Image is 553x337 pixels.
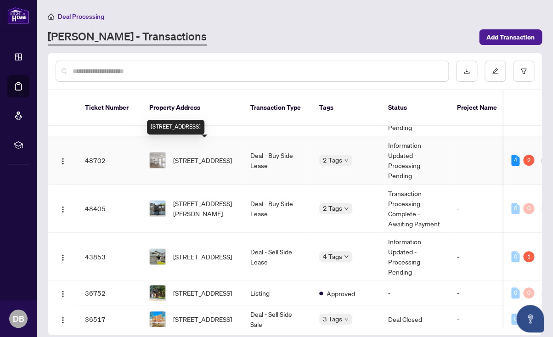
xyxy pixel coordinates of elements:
[523,251,534,262] div: 1
[173,155,232,165] span: [STREET_ADDRESS]
[173,288,232,298] span: [STREET_ADDRESS]
[56,312,70,326] button: Logo
[381,136,450,185] td: Information Updated - Processing Pending
[516,305,544,332] button: Open asap
[513,61,534,82] button: filter
[463,68,470,74] span: download
[56,249,70,264] button: Logo
[173,252,232,262] span: [STREET_ADDRESS]
[59,157,67,165] img: Logo
[523,287,534,298] div: 0
[511,287,519,298] div: 0
[344,254,349,259] span: down
[147,120,204,135] div: [STREET_ADDRESS]
[243,136,312,185] td: Deal - Buy Side Lease
[523,203,534,214] div: 0
[450,281,505,305] td: -
[344,158,349,163] span: down
[511,155,519,166] div: 4
[312,90,381,126] th: Tags
[323,251,342,262] span: 4 Tags
[381,305,450,333] td: Deal Closed
[492,68,498,74] span: edit
[56,286,70,300] button: Logo
[150,311,165,327] img: thumbnail-img
[150,285,165,301] img: thumbnail-img
[243,185,312,233] td: Deal - Buy Side Lease
[344,206,349,211] span: down
[450,233,505,281] td: -
[56,201,70,216] button: Logo
[450,136,505,185] td: -
[456,61,477,82] button: download
[381,90,450,126] th: Status
[78,185,142,233] td: 48405
[243,233,312,281] td: Deal - Sell Side Lease
[381,233,450,281] td: Information Updated - Processing Pending
[48,29,207,45] a: [PERSON_NAME] - Transactions
[523,155,534,166] div: 2
[450,90,505,126] th: Project Name
[56,153,70,168] button: Logo
[511,251,519,262] div: 0
[173,198,236,219] span: [STREET_ADDRESS][PERSON_NAME]
[78,233,142,281] td: 43853
[7,7,29,24] img: logo
[511,314,519,325] div: 0
[485,61,506,82] button: edit
[59,316,67,324] img: Logo
[520,68,527,74] span: filter
[511,203,519,214] div: 0
[243,305,312,333] td: Deal - Sell Side Sale
[78,281,142,305] td: 36752
[243,281,312,305] td: Listing
[323,155,342,165] span: 2 Tags
[13,312,24,325] span: DB
[327,288,355,298] span: Approved
[150,201,165,216] img: thumbnail-img
[150,152,165,168] img: thumbnail-img
[173,314,232,324] span: [STREET_ADDRESS]
[59,206,67,213] img: Logo
[48,13,54,20] span: home
[78,90,142,126] th: Ticket Number
[381,185,450,233] td: Transaction Processing Complete - Awaiting Payment
[479,29,542,45] button: Add Transaction
[142,90,243,126] th: Property Address
[450,185,505,233] td: -
[59,254,67,261] img: Logo
[243,90,312,126] th: Transaction Type
[381,281,450,305] td: -
[150,249,165,264] img: thumbnail-img
[450,305,505,333] td: -
[58,12,104,21] span: Deal Processing
[323,203,342,213] span: 2 Tags
[486,30,535,45] span: Add Transaction
[323,314,342,324] span: 3 Tags
[78,136,142,185] td: 48702
[344,317,349,321] span: down
[59,290,67,298] img: Logo
[78,305,142,333] td: 36517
